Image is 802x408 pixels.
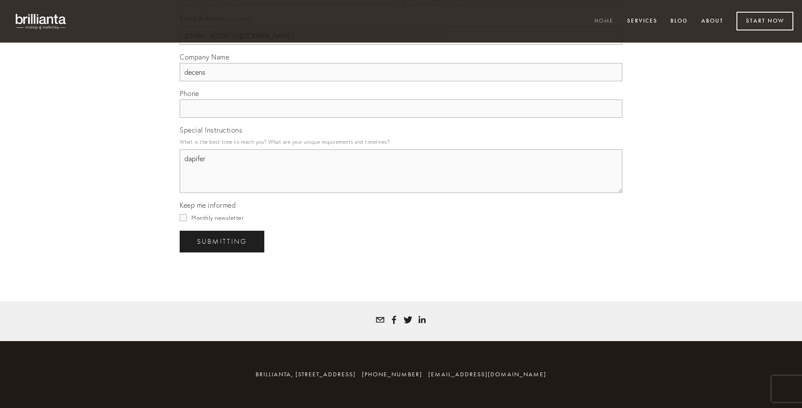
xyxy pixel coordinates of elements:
[180,53,229,61] span: Company Name
[197,238,247,245] span: Submitting
[621,14,663,29] a: Services
[428,371,546,378] a: [EMAIL_ADDRESS][DOMAIN_NAME]
[736,12,793,30] a: Start Now
[180,214,187,221] input: Monthly newsletter
[191,214,243,221] span: Monthly newsletter
[362,371,422,378] span: [PHONE_NUMBER]
[417,315,426,324] a: Tatyana White
[404,315,412,324] a: Tatyana White
[180,231,264,252] button: SubmittingSubmitting
[180,201,236,209] span: Keep me informed
[665,14,694,29] a: Blog
[180,89,199,98] span: Phone
[589,14,619,29] a: Home
[180,126,242,134] span: Special Instructions
[256,371,356,378] span: brillianta, [STREET_ADDRESS]
[696,14,729,29] a: About
[376,315,385,324] a: tatyana@brillianta.com
[180,136,622,148] p: What is the best time to reach you? What are your unique requirements and timelines?
[390,315,398,324] a: Tatyana Bolotnikov White
[180,149,622,193] textarea: dapifer
[9,9,74,34] img: brillianta - research, strategy, marketing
